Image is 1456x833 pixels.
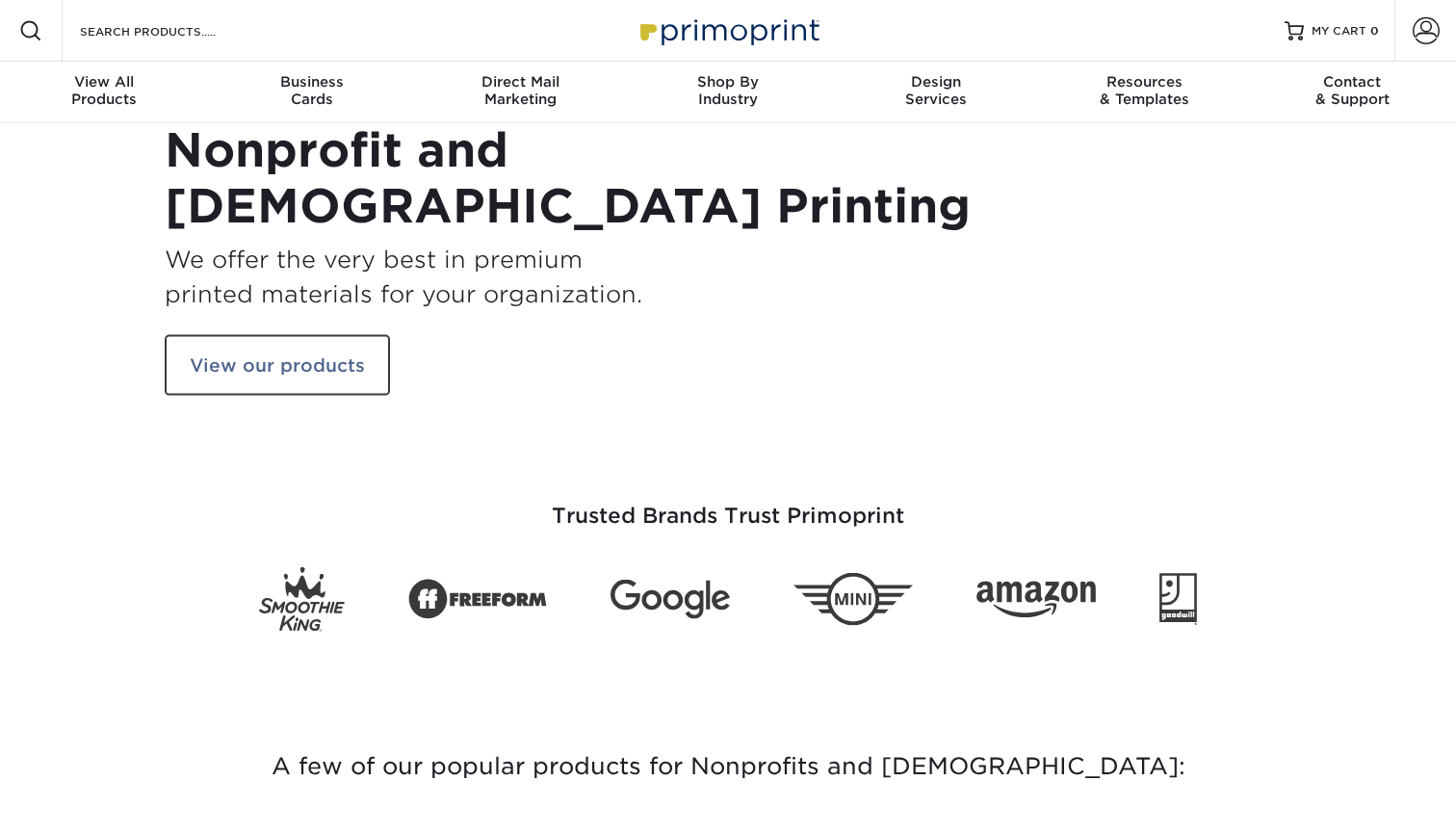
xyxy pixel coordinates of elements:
[165,700,1291,833] h3: A few of our popular products for Nonprofits and [DEMOGRAPHIC_DATA]:
[793,573,913,626] img: Mini
[1159,573,1197,625] img: Goodwill
[78,19,266,42] input: SEARCH PRODUCTS.....
[624,73,832,91] span: Shop By
[259,567,345,632] img: Smoothie King
[1370,24,1379,38] span: 0
[208,62,416,123] a: BusinessCards
[165,334,390,396] a: View our products
[832,73,1040,91] span: Design
[832,62,1040,123] a: DesignServices
[611,580,730,619] img: Google
[1040,62,1248,123] a: Resources& Templates
[208,73,416,108] div: Cards
[832,73,1040,108] div: Services
[408,568,547,630] img: Freeform
[632,10,824,51] img: Primoprint
[416,73,624,108] div: Marketing
[1248,62,1456,123] a: Contact& Support
[976,581,1096,617] img: Amazon
[165,123,714,234] h1: Nonprofit and [DEMOGRAPHIC_DATA] Printing
[416,62,624,123] a: Direct MailMarketing
[624,73,832,108] div: Industry
[165,457,1291,552] h3: Trusted Brands Trust Primoprint
[208,73,416,91] span: Business
[624,62,832,123] a: Shop ByIndustry
[1040,73,1248,108] div: & Templates
[1040,73,1248,91] span: Resources
[1248,73,1456,108] div: & Support
[1312,23,1366,39] span: MY CART
[165,242,714,311] h3: We offer the very best in premium printed materials for your organization.
[416,73,624,91] span: Direct Mail
[1248,73,1456,91] span: Contact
